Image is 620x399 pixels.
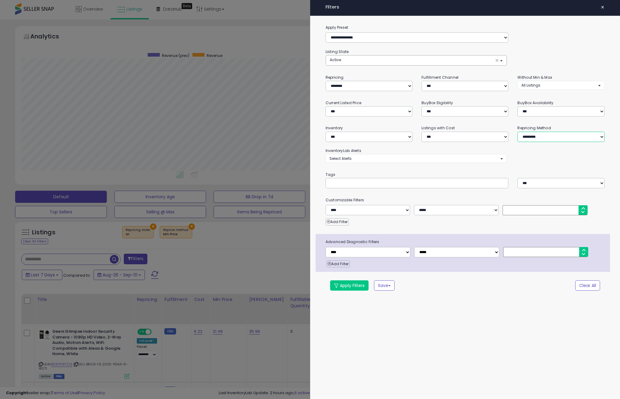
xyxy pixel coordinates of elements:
[326,154,507,163] button: Select Alerts
[326,218,349,226] button: Add Filter
[521,83,540,88] span: All Listings
[326,148,361,153] small: InventoryLab Alerts
[326,49,349,54] small: Listing State
[422,100,453,105] small: BuyBox Eligibility
[330,57,341,62] span: Active
[326,125,343,130] small: Inventory
[517,75,552,80] small: Without Min & Max
[575,280,600,291] button: Clear All
[321,24,609,31] label: Apply Preset:
[517,81,604,90] button: All Listings
[598,3,607,12] button: ×
[517,100,553,105] small: BuyBox Availability
[330,156,352,161] span: Select Alerts
[330,280,369,291] button: Apply Filters
[326,75,344,80] small: Repricing
[601,3,605,12] span: ×
[326,260,350,268] button: Add Filter
[422,75,458,80] small: Fulfillment Channel
[326,100,361,105] small: Current Listed Price
[495,57,499,64] span: ×
[422,125,455,130] small: Listings with Cost
[326,55,507,65] button: Active ×
[321,171,609,178] small: Tags
[374,280,395,291] button: Save
[326,5,605,10] h4: Filters
[517,125,551,130] small: Repricing Method
[321,197,609,203] small: Customizable Filters
[321,239,610,245] span: Advanced Diagnostic Filters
